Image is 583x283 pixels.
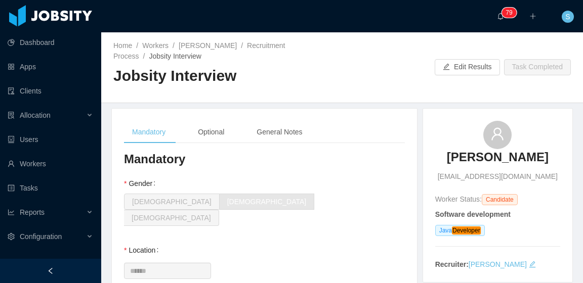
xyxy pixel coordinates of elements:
[20,232,62,241] span: Configuration
[113,41,285,60] a: Recruitment Process
[142,41,169,50] a: Workers
[113,41,132,50] a: Home
[435,59,500,75] button: icon: editEdit Results
[502,8,516,18] sup: 79
[124,179,159,187] label: Gender
[173,41,175,50] span: /
[8,154,93,174] a: icon: userWorkers
[190,121,232,144] div: Optional
[124,246,162,254] label: Location
[248,121,310,144] div: General Notes
[8,209,15,216] i: icon: line-chart
[447,149,549,171] a: [PERSON_NAME]
[435,210,511,218] strong: Software development
[8,57,93,77] a: icon: appstoreApps
[490,127,505,141] i: icon: user
[506,8,509,18] p: 7
[447,149,549,165] h3: [PERSON_NAME]
[435,225,485,236] span: Java
[435,195,482,203] span: Worker Status:
[20,208,45,216] span: Reports
[227,198,307,206] span: [DEMOGRAPHIC_DATA]
[438,171,558,182] span: [EMAIL_ADDRESS][DOMAIN_NAME]
[435,260,469,268] strong: Recruiter:
[8,233,15,240] i: icon: setting
[8,178,93,198] a: icon: profileTasks
[497,13,504,20] i: icon: bell
[565,11,570,23] span: S
[452,226,481,234] em: Developer
[241,41,243,50] span: /
[509,8,513,18] p: 9
[529,261,536,268] i: icon: edit
[529,13,536,20] i: icon: plus
[143,52,145,60] span: /
[132,198,212,206] span: [DEMOGRAPHIC_DATA]
[179,41,237,50] a: [PERSON_NAME]
[8,129,93,150] a: icon: robotUsers
[8,32,93,53] a: icon: pie-chartDashboard
[482,194,518,205] span: Candidate
[504,59,571,75] button: Task Completed
[469,260,527,268] a: [PERSON_NAME]
[124,121,174,144] div: Mandatory
[136,41,138,50] span: /
[113,66,342,86] h2: Jobsity Interview
[132,214,211,222] span: [DEMOGRAPHIC_DATA]
[8,81,93,101] a: icon: auditClients
[124,151,405,167] h3: Mandatory
[149,52,201,60] span: Jobsity Interview
[8,112,15,119] i: icon: solution
[20,111,51,119] span: Allocation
